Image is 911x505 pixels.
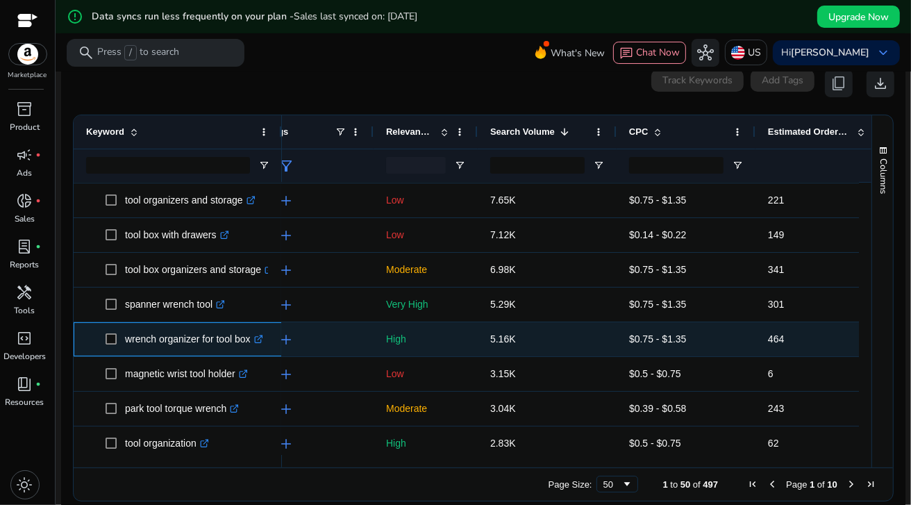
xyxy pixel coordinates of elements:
[36,244,42,249] span: fiber_manual_record
[680,479,690,490] span: 50
[593,160,604,171] button: Open Filter Menu
[278,158,294,174] span: filter_alt
[17,238,33,255] span: lab_profile
[125,395,239,423] p: park tool torque wrench
[747,479,758,490] div: First Page
[125,325,263,354] p: wrench organizer for tool box
[17,284,33,301] span: handyman
[781,48,869,58] p: Hi
[92,11,417,23] h5: Data syncs run less frequently on your plan -
[490,264,516,275] span: 6.98K
[124,45,137,60] span: /
[619,47,633,60] span: chat
[768,126,851,137] span: Estimated Orders/Month
[693,479,701,490] span: of
[17,330,33,347] span: code_blocks
[846,479,857,490] div: Next Page
[386,221,465,249] p: Low
[768,194,784,206] span: 221
[3,350,46,363] p: Developers
[125,360,248,388] p: magnetic wrist tool holder
[490,194,516,206] span: 7.65K
[596,476,638,492] div: Page Size
[17,192,33,209] span: donut_small
[278,401,294,417] span: add
[663,479,668,490] span: 1
[9,44,47,65] img: amazon.svg
[768,438,779,449] span: 62
[629,438,681,449] span: $0.5 - $0.75
[867,69,894,97] button: download
[865,479,876,490] div: Last Page
[629,157,724,174] input: CPC Filter Input
[15,304,35,317] p: Tools
[731,46,745,60] img: us.svg
[278,436,294,452] span: add
[697,44,714,61] span: hub
[125,221,229,249] p: tool box with drawers
[629,194,687,206] span: $0.75 - $1.35
[386,186,465,215] p: Low
[67,8,83,25] mat-icon: error_outline
[36,381,42,387] span: fiber_manual_record
[629,126,648,137] span: CPC
[551,41,605,65] span: What's New
[278,297,294,313] span: add
[629,299,687,310] span: $0.75 - $1.35
[613,42,686,64] button: chatChat Now
[703,479,719,490] span: 497
[278,262,294,279] span: add
[872,75,889,92] span: download
[17,167,33,179] p: Ads
[17,147,33,163] span: campaign
[629,333,687,345] span: $0.75 - $1.35
[629,403,687,414] span: $0.39 - $0.58
[386,395,465,423] p: Moderate
[817,6,900,28] button: Upgrade Now
[629,229,687,240] span: $0.14 - $0.22
[278,331,294,348] span: add
[490,157,585,174] input: Search Volume Filter Input
[768,403,784,414] span: 243
[278,366,294,383] span: add
[768,299,784,310] span: 301
[86,157,250,174] input: Keyword Filter Input
[768,333,784,345] span: 464
[386,290,465,319] p: Very High
[549,479,592,490] div: Page Size:
[629,264,687,275] span: $0.75 - $1.35
[490,229,516,240] span: 7.12K
[454,160,465,171] button: Open Filter Menu
[748,40,761,65] p: US
[15,213,35,225] p: Sales
[278,192,294,209] span: add
[97,45,179,60] p: Press to search
[603,479,622,490] div: 50
[386,429,465,458] p: High
[36,198,42,204] span: fiber_manual_record
[258,160,269,171] button: Open Filter Menu
[386,256,465,284] p: Moderate
[386,325,465,354] p: High
[875,44,892,61] span: keyboard_arrow_down
[490,438,516,449] span: 2.83K
[125,290,225,319] p: spanner wrench tool
[670,479,678,490] span: to
[10,258,40,271] p: Reports
[732,160,743,171] button: Open Filter Menu
[294,10,417,23] span: Sales last synced on: [DATE]
[278,227,294,244] span: add
[125,256,274,284] p: tool box organizers and storage
[36,152,42,158] span: fiber_manual_record
[828,10,889,24] span: Upgrade Now
[817,479,825,490] span: of
[17,376,33,392] span: book_4
[692,39,719,67] button: hub
[810,479,814,490] span: 1
[78,44,94,61] span: search
[490,299,516,310] span: 5.29K
[768,229,784,240] span: 149
[490,126,555,137] span: Search Volume
[86,126,124,137] span: Keyword
[636,46,680,59] span: Chat Now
